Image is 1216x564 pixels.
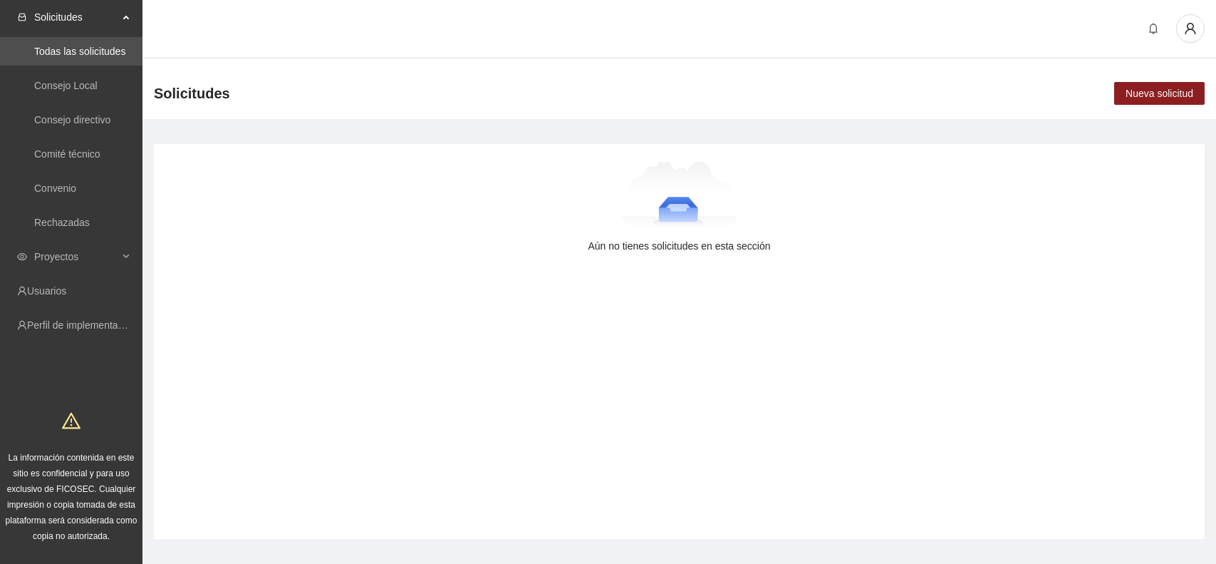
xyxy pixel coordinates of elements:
[17,12,27,22] span: inbox
[621,161,737,232] img: Aún no tienes solicitudes en esta sección
[17,252,27,262] span: eye
[27,319,138,331] a: Perfil de implementadora
[1142,17,1165,40] button: bell
[62,411,80,430] span: warning
[27,285,66,297] a: Usuarios
[34,114,110,125] a: Consejo directivo
[154,82,230,105] span: Solicitudes
[1143,23,1164,34] span: bell
[177,238,1182,254] div: Aún no tienes solicitudes en esta sección
[34,183,76,194] a: Convenio
[1126,86,1193,101] span: Nueva solicitud
[1176,14,1205,43] button: user
[1177,22,1204,35] span: user
[34,242,118,271] span: Proyectos
[34,46,125,57] a: Todas las solicitudes
[34,80,98,91] a: Consejo Local
[1114,82,1205,105] button: Nueva solicitud
[6,453,137,541] span: La información contenida en este sitio es confidencial y para uso exclusivo de FICOSEC. Cualquier...
[34,148,100,160] a: Comité técnico
[34,217,90,228] a: Rechazadas
[34,3,118,31] span: Solicitudes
